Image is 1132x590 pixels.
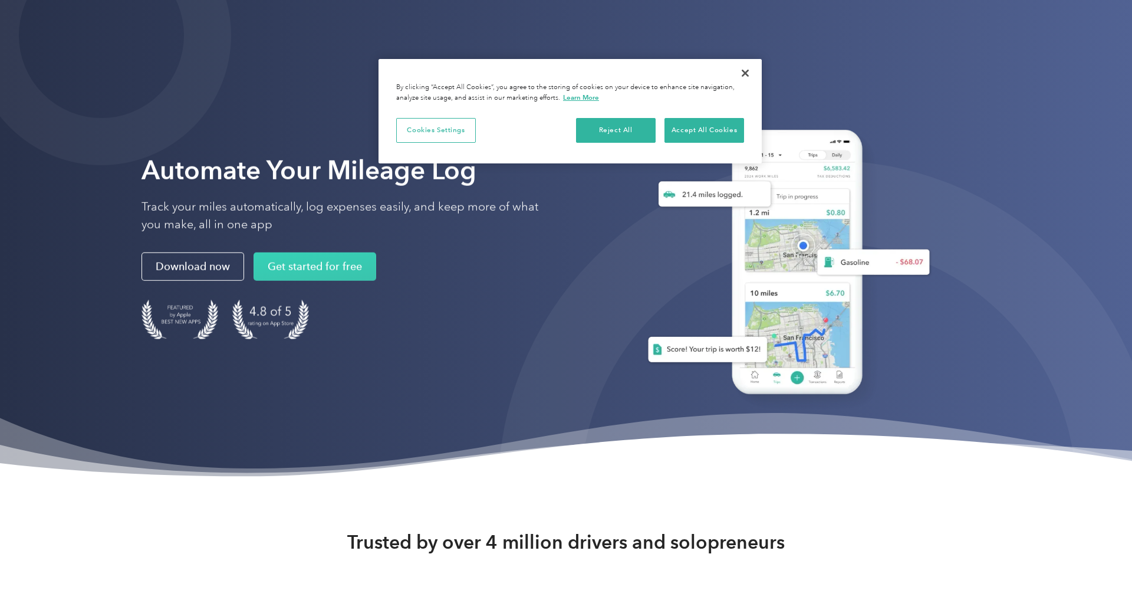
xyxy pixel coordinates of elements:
div: Cookie banner [379,59,762,163]
div: Privacy [379,59,762,163]
img: 4.9 out of 5 stars on the app store [232,300,309,339]
a: Get started for free [254,253,376,281]
strong: Automate Your Mileage Log [141,155,476,186]
p: Track your miles automatically, log expenses easily, and keep more of what you make, all in one app [141,198,554,234]
strong: Trusted by over 4 million drivers and solopreneurs [347,530,785,554]
button: Cookies Settings [396,118,476,143]
div: By clicking “Accept All Cookies”, you agree to the storing of cookies on your device to enhance s... [396,83,744,103]
img: Everlance, mileage tracker app, expense tracking app [629,118,939,412]
button: Close [732,60,758,86]
button: Accept All Cookies [664,118,744,143]
a: Download now [141,253,244,281]
button: Reject All [576,118,656,143]
a: More information about your privacy, opens in a new tab [563,93,599,101]
img: Badge for Featured by Apple Best New Apps [141,300,218,339]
